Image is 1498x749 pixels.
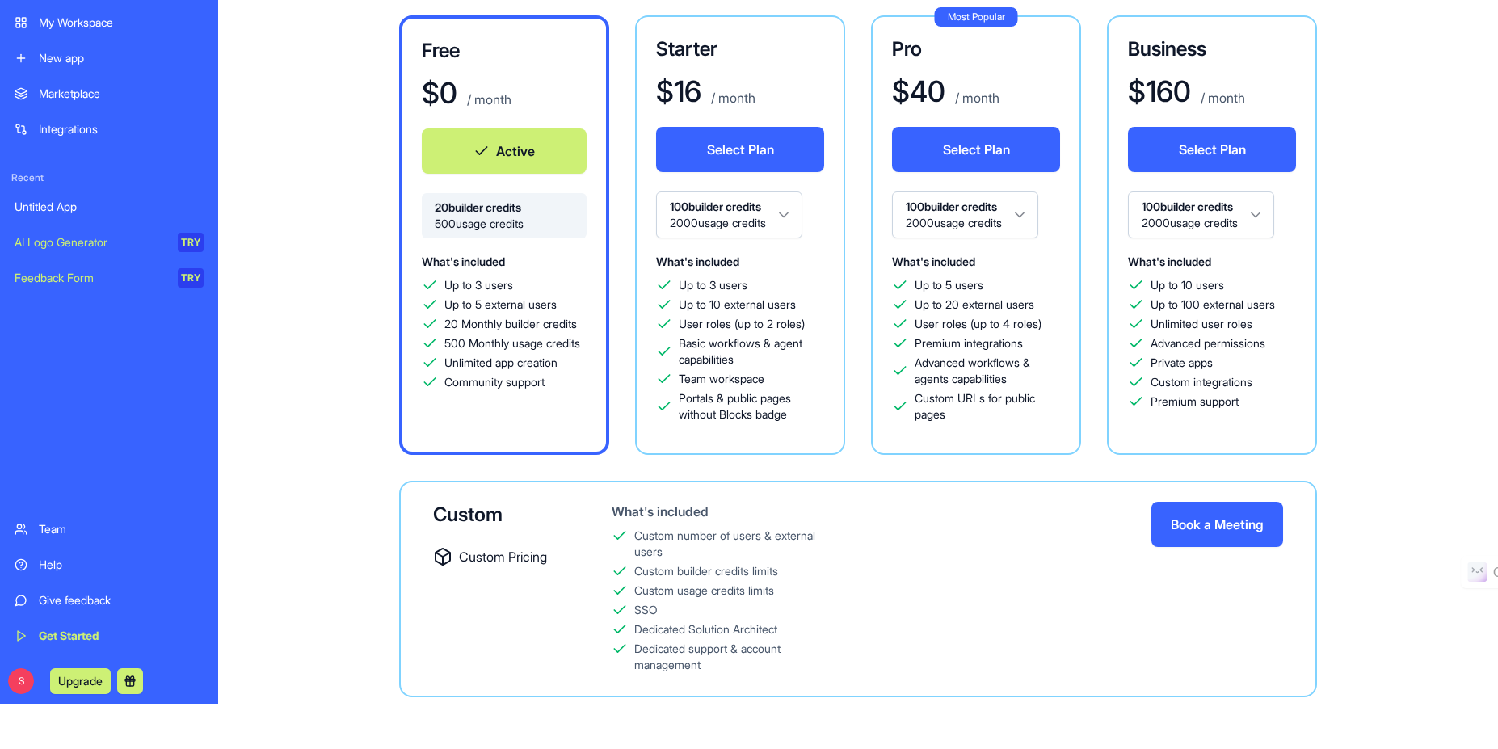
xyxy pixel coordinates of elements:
a: Feedback FormTRY [5,262,213,294]
div: Feedback Form [15,270,166,286]
span: What's included [422,255,505,268]
div: Integrations [39,121,204,137]
h3: Free [422,38,587,64]
span: Custom integrations [1151,374,1252,390]
span: Up to 100 external users [1151,297,1275,313]
span: What's included [656,255,739,268]
span: Premium support [1151,393,1239,410]
div: AI Logo Generator [15,234,166,250]
a: Upgrade [50,672,111,688]
span: 500 Monthly usage credits [444,335,580,351]
a: Give feedback [5,584,213,616]
a: Marketplace [5,78,213,110]
h1: $ 16 [656,75,701,107]
button: Active [422,128,587,174]
div: Help [39,557,204,573]
button: Select Plan [1128,127,1296,172]
span: User roles (up to 2 roles) [679,316,805,332]
span: Up to 5 users [915,277,983,293]
h3: Pro [892,36,1060,62]
div: Marketplace [39,86,204,102]
a: Get Started [5,620,213,652]
span: Unlimited app creation [444,355,558,371]
p: / month [952,88,999,107]
button: Upgrade [50,668,111,694]
div: What's included [612,502,837,521]
a: Help [5,549,213,581]
span: Up to 10 external users [679,297,796,313]
span: 20 Monthly builder credits [444,316,577,332]
a: Integrations [5,113,213,145]
span: What's included [1128,255,1211,268]
div: Get Started [39,628,204,644]
span: Custom Pricing [459,547,547,566]
div: Most Popular [935,7,1018,27]
div: New app [39,50,204,66]
span: Up to 3 users [679,277,747,293]
a: Untitled App [5,191,213,223]
span: User roles (up to 4 roles) [915,316,1041,332]
button: Select Plan [892,127,1060,172]
span: Recent [5,171,213,184]
div: Custom builder credits limits [634,563,778,579]
span: Up to 5 external users [444,297,557,313]
span: Basic workflows & agent capabilities [679,335,824,368]
span: S [8,668,34,694]
span: Up to 10 users [1151,277,1224,293]
button: Book a Meeting [1151,502,1283,547]
a: AI Logo GeneratorTRY [5,226,213,259]
a: New app [5,42,213,74]
button: Select Plan [656,127,824,172]
div: Dedicated Solution Architect [634,621,777,637]
span: What's included [892,255,975,268]
span: Up to 3 users [444,277,513,293]
div: My Workspace [39,15,204,31]
p: / month [464,90,511,109]
span: 500 usage credits [435,216,574,232]
span: Advanced workflows & agents capabilities [915,355,1060,387]
span: Team workspace [679,371,764,387]
div: Custom number of users & external users [634,528,837,560]
h1: $ 160 [1128,75,1191,107]
h3: Starter [656,36,824,62]
div: Team [39,521,204,537]
span: 20 builder credits [435,200,574,216]
div: TRY [178,268,204,288]
a: Team [5,513,213,545]
span: Custom URLs for public pages [915,390,1060,423]
h1: $ 0 [422,77,457,109]
div: SSO [634,602,658,618]
a: My Workspace [5,6,213,39]
p: / month [708,88,755,107]
span: Up to 20 external users [915,297,1034,313]
span: Premium integrations [915,335,1023,351]
div: TRY [178,233,204,252]
span: Unlimited user roles [1151,316,1252,332]
div: Dedicated support & account management [634,641,837,673]
div: Custom usage credits limits [634,583,774,599]
span: Portals & public pages without Blocks badge [679,390,824,423]
div: Give feedback [39,592,204,608]
h3: Business [1128,36,1296,62]
span: Private apps [1151,355,1213,371]
span: Advanced permissions [1151,335,1265,351]
div: Untitled App [15,199,204,215]
p: / month [1197,88,1245,107]
span: Community support [444,374,545,390]
div: Custom [433,502,560,528]
h1: $ 40 [892,75,945,107]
